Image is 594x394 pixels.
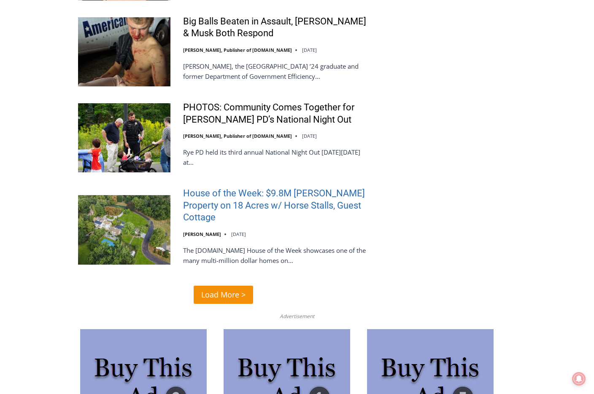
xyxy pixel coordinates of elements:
[257,9,294,32] h4: Book [PERSON_NAME]'s Good Humor for Your Event
[78,103,170,172] img: PHOTOS: Community Comes Together for Rye PD’s National Night Out
[203,82,409,105] a: Intern @ [DOMAIN_NAME]
[221,84,391,103] span: Intern @ [DOMAIN_NAME]
[213,0,399,82] div: "At the 10am stand-up meeting, each intern gets a chance to take [PERSON_NAME] and the other inte...
[3,87,83,119] span: Open Tues. - Sun. [PHONE_NUMBER]
[183,231,221,237] a: [PERSON_NAME]
[183,61,368,81] p: [PERSON_NAME], the [GEOGRAPHIC_DATA] ’24 graduate and former Department of Government Efficiency…
[183,47,292,53] a: [PERSON_NAME], Publisher of [DOMAIN_NAME]
[183,133,292,139] a: [PERSON_NAME], Publisher of [DOMAIN_NAME]
[201,289,246,301] span: Load More >
[183,147,368,167] p: Rye PD held its third annual National Night Out [DATE][DATE] at…
[87,53,124,101] div: "...watching a master [PERSON_NAME] chef prepare an omakase meal is fascinating dinner theater an...
[271,312,323,320] span: Advertisement
[55,11,208,27] div: Individually Wrapped Items. Dairy, Gluten & Nut Free Options. Kosher Items Available.
[231,231,246,237] time: [DATE]
[302,47,317,53] time: [DATE]
[194,286,253,304] a: Load More >
[183,16,368,40] a: Big Balls Beaten in Assault, [PERSON_NAME] & Musk Both Respond
[0,85,85,105] a: Open Tues. - Sun. [PHONE_NUMBER]
[183,245,368,265] p: The [DOMAIN_NAME] House of the Week showcases one of the many multi-million dollar homes on…
[78,17,170,86] img: Big Balls Beaten in Assault, Trump & Musk Both Respond
[183,102,368,126] a: PHOTOS: Community Comes Together for [PERSON_NAME] PD’s National Night Out
[302,133,317,139] time: [DATE]
[251,3,305,38] a: Book [PERSON_NAME]'s Good Humor for Your Event
[78,195,170,264] img: House of the Week: $9.8M Harrison Property on 18 Acres w/ Horse Stalls, Guest Cottage
[183,188,368,224] a: House of the Week: $9.8M [PERSON_NAME] Property on 18 Acres w/ Horse Stalls, Guest Cottage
